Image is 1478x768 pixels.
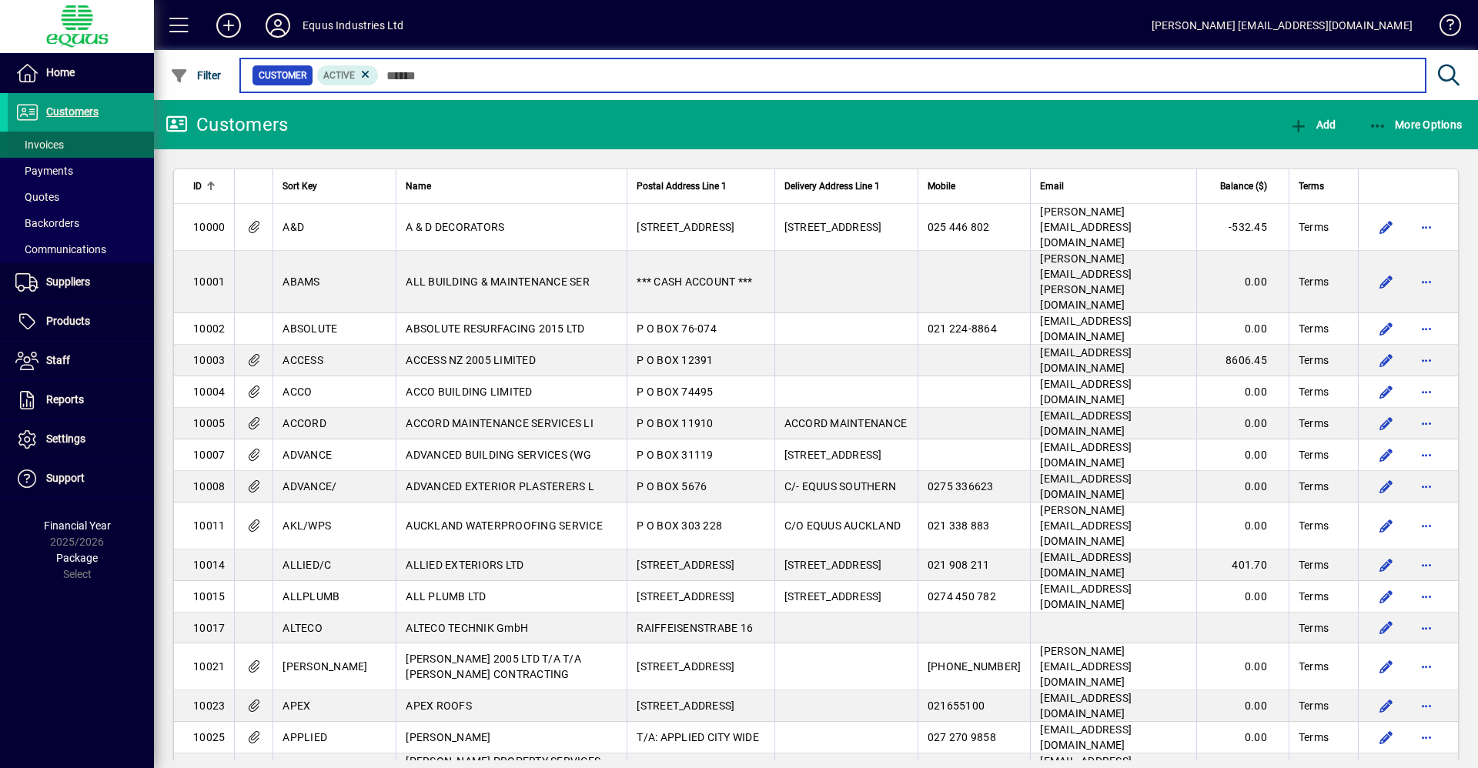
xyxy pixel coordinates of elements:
button: Filter [166,62,226,89]
span: [STREET_ADDRESS] [784,221,882,233]
span: ALLIED EXTERIORS LTD [406,559,523,571]
span: [PERSON_NAME] 2005 LTD T/A T/A [PERSON_NAME] CONTRACTING [406,653,581,680]
button: Edit [1374,654,1399,679]
span: Sort Key [283,178,317,195]
a: Settings [8,420,154,459]
button: More options [1414,616,1439,640]
span: [STREET_ADDRESS] [637,660,734,673]
button: Edit [1374,348,1399,372]
span: ACCO BUILDING LIMITED [406,386,532,398]
span: Terms [1299,321,1329,336]
span: [EMAIL_ADDRESS][DOMAIN_NAME] [1040,315,1132,342]
button: Edit [1374,442,1399,467]
span: 021 224-8864 [928,322,997,335]
a: Products [8,302,154,341]
span: Package [56,552,98,564]
span: Terms [1299,447,1329,462]
span: ABSOLUTE [283,322,337,335]
span: [STREET_ADDRESS] [784,590,882,603]
button: More options [1414,442,1439,467]
button: More options [1414,654,1439,679]
span: P O BOX 5676 [637,480,707,493]
span: [STREET_ADDRESS] [784,449,882,461]
a: Payments [8,158,154,184]
td: 401.70 [1196,549,1289,581]
span: [EMAIL_ADDRESS][DOMAIN_NAME] [1040,583,1132,610]
td: 0.00 [1196,690,1289,722]
span: Add [1289,119,1336,131]
span: Suppliers [46,275,90,288]
span: Customer [259,68,306,83]
span: Terms [1299,698,1329,713]
span: Reports [46,393,84,406]
span: More Options [1369,119,1463,131]
span: Terms [1299,620,1329,636]
span: Mobile [928,178,955,195]
span: [STREET_ADDRESS] [637,700,734,712]
span: P O BOX 303 228 [637,519,722,532]
span: [EMAIL_ADDRESS][DOMAIN_NAME] [1040,441,1132,469]
button: Edit [1374,725,1399,750]
span: A&D [283,221,304,233]
span: C/O EQUUS AUCKLAND [784,519,901,532]
button: Edit [1374,513,1399,538]
span: Email [1040,178,1064,195]
span: 025 446 802 [928,221,990,233]
a: Knowledge Base [1428,3,1459,53]
span: 10004 [193,386,225,398]
span: ALL BUILDING & MAINTENANCE SER [406,275,590,288]
span: [EMAIL_ADDRESS][DOMAIN_NAME] [1040,692,1132,720]
button: Edit [1374,316,1399,341]
span: ID [193,178,202,195]
span: AUCKLAND WATERPROOFING SERVICE [406,519,603,532]
span: 0275 336623 [928,480,994,493]
div: Customers [166,112,288,137]
a: Home [8,54,154,92]
span: ABSOLUTE RESURFACING 2015 LTD [406,322,584,335]
button: More options [1414,553,1439,577]
span: APEX [283,700,310,712]
span: [EMAIL_ADDRESS][DOMAIN_NAME] [1040,409,1132,437]
span: Staff [46,354,70,366]
span: [EMAIL_ADDRESS][DOMAIN_NAME] [1040,551,1132,579]
span: Filter [170,69,222,82]
button: Profile [253,12,303,39]
div: Email [1040,178,1186,195]
button: Edit [1374,269,1399,294]
span: Support [46,472,85,484]
a: Invoices [8,132,154,158]
button: Edit [1374,616,1399,640]
a: Backorders [8,210,154,236]
span: Delivery Address Line 1 [784,178,880,195]
td: 0.00 [1196,376,1289,408]
span: 10002 [193,322,225,335]
span: 10021 [193,660,225,673]
span: Communications [15,243,106,255]
span: 10008 [193,480,225,493]
button: More options [1414,584,1439,609]
div: [PERSON_NAME] [EMAIL_ADDRESS][DOMAIN_NAME] [1152,13,1413,38]
span: Home [46,66,75,78]
button: More Options [1365,111,1466,139]
span: 10015 [193,590,225,603]
button: More options [1414,474,1439,499]
span: Active [323,70,355,81]
span: Terms [1299,730,1329,745]
span: P O BOX 11910 [637,417,713,429]
span: ACCORD [283,417,326,429]
span: [EMAIL_ADDRESS][DOMAIN_NAME] [1040,378,1132,406]
span: ACCESS NZ 2005 LIMITED [406,354,536,366]
button: Edit [1374,553,1399,577]
span: [STREET_ADDRESS] [637,221,734,233]
span: 10017 [193,622,225,634]
span: [STREET_ADDRESS] [784,559,882,571]
span: Financial Year [44,519,111,532]
td: -532.45 [1196,204,1289,251]
span: 10007 [193,449,225,461]
span: Terms [1299,557,1329,573]
div: Balance ($) [1206,178,1281,195]
span: Postal Address Line 1 [637,178,727,195]
span: AKL/WPS [283,519,331,532]
span: 10001 [193,275,225,288]
span: Products [46,315,90,327]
